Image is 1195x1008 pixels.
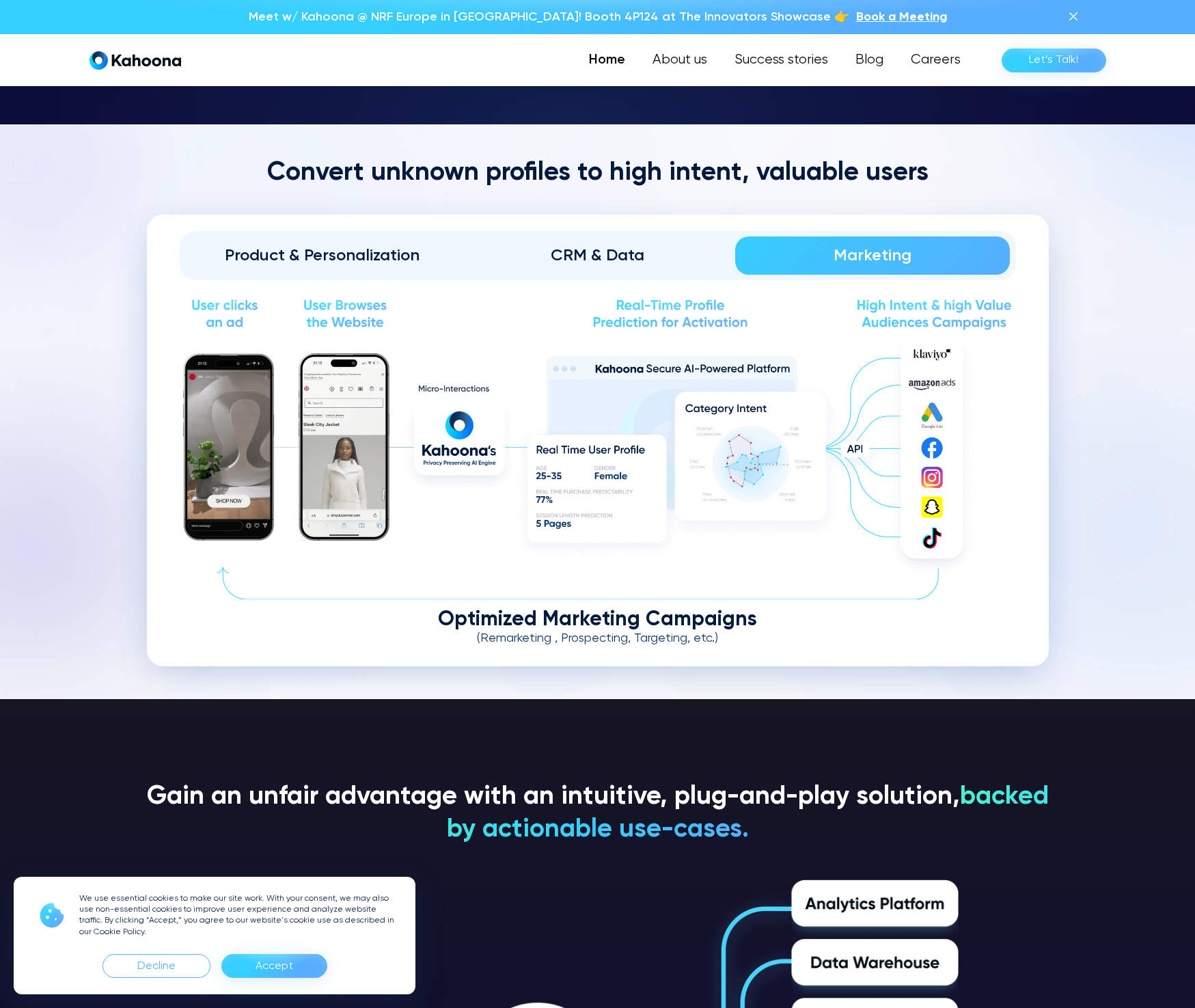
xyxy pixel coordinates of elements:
[180,610,1016,631] div: Optimized Marketing Campaigns
[1029,49,1079,71] div: Let’s Talk!
[639,46,721,74] a: About us
[180,631,1016,646] div: (Remarketing , Prospecting, Targeting, etc.)
[147,157,1049,190] h2: Convert unknown profiles to high intent, valuable users
[856,11,947,23] span: Book a Meeting
[102,954,210,978] div: Decline
[204,245,441,267] div: Product & Personalization
[249,8,849,26] p: Meet w/ Kahoona @ NRF Europe in [GEOGRAPHIC_DATA]! Booth 4P124 at The Innovators Showcase 👉
[1002,49,1106,72] a: Let’s Talk!
[79,893,399,938] p: We use essential cookies to make our site work. With your consent, we may also use non-essential ...
[479,245,716,267] div: CRM & Data
[897,46,974,74] a: Careers
[575,46,639,74] a: Home
[754,245,991,267] div: Marketing
[842,46,897,74] a: Blog
[137,955,176,977] div: Decline
[721,46,842,74] a: Success stories
[90,51,181,70] a: home
[221,954,327,978] div: Accept
[856,8,947,26] a: Book a Meeting
[147,781,1049,847] h3: Gain an unfair advantage with an intuitive, plug-and-play solution,
[256,955,293,977] div: Accept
